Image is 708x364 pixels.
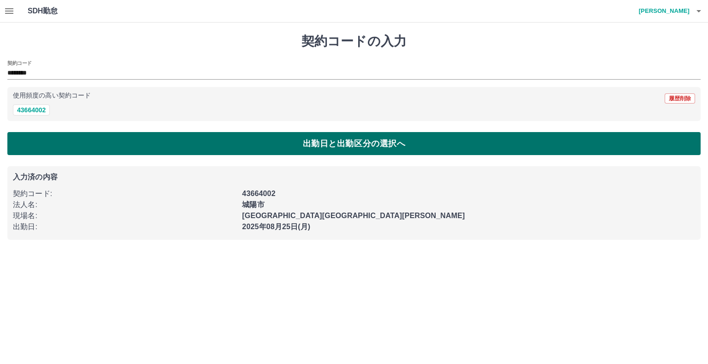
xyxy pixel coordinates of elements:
[13,199,236,210] p: 法人名 :
[665,93,695,104] button: 履歴削除
[13,104,50,116] button: 43664002
[242,201,264,208] b: 城陽市
[13,221,236,232] p: 出勤日 :
[13,188,236,199] p: 契約コード :
[13,92,91,99] p: 使用頻度の高い契約コード
[7,34,701,49] h1: 契約コードの入力
[13,173,695,181] p: 入力済の内容
[242,223,310,231] b: 2025年08月25日(月)
[242,190,275,197] b: 43664002
[7,59,32,67] h2: 契約コード
[242,212,465,220] b: [GEOGRAPHIC_DATA][GEOGRAPHIC_DATA][PERSON_NAME]
[13,210,236,221] p: 現場名 :
[7,132,701,155] button: 出勤日と出勤区分の選択へ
